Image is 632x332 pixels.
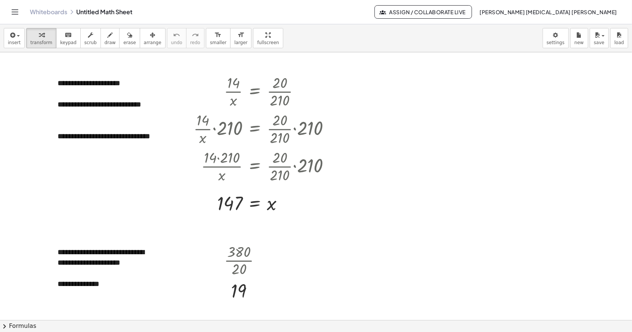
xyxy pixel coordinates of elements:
[480,9,617,15] span: [PERSON_NAME] [MEDICAL_DATA] [PERSON_NAME]
[543,28,569,48] button: settings
[105,40,116,45] span: draw
[4,28,25,48] button: insert
[30,8,67,16] a: Whiteboards
[253,28,283,48] button: fullscreen
[237,31,244,40] i: format_size
[192,31,199,40] i: redo
[206,28,231,48] button: format_sizesmaller
[60,40,77,45] span: keypad
[547,40,565,45] span: settings
[84,40,97,45] span: scrub
[101,28,120,48] button: draw
[26,28,56,48] button: transform
[144,40,161,45] span: arrange
[234,40,247,45] span: larger
[167,28,186,48] button: undoundo
[30,40,52,45] span: transform
[215,31,222,40] i: format_size
[140,28,166,48] button: arrange
[210,40,226,45] span: smaller
[190,40,200,45] span: redo
[614,40,624,45] span: load
[173,31,180,40] i: undo
[610,28,628,48] button: load
[123,40,136,45] span: erase
[65,31,72,40] i: keyboard
[8,40,21,45] span: insert
[590,28,609,48] button: save
[9,6,21,18] button: Toggle navigation
[374,5,472,19] button: Assign / Collaborate Live
[56,28,81,48] button: keyboardkeypad
[171,40,182,45] span: undo
[186,28,204,48] button: redoredo
[594,40,604,45] span: save
[230,28,252,48] button: format_sizelarger
[381,9,466,15] span: Assign / Collaborate Live
[119,28,140,48] button: erase
[474,5,623,19] button: [PERSON_NAME] [MEDICAL_DATA] [PERSON_NAME]
[570,28,588,48] button: new
[80,28,101,48] button: scrub
[257,40,279,45] span: fullscreen
[574,40,584,45] span: new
